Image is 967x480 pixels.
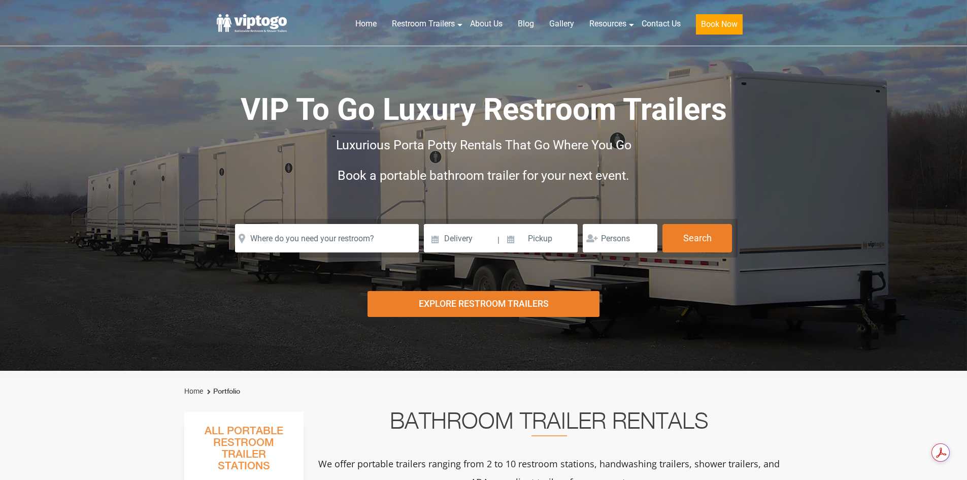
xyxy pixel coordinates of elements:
[317,412,781,436] h2: Bathroom Trailer Rentals
[348,13,384,35] a: Home
[184,387,203,395] a: Home
[336,138,631,152] span: Luxurious Porta Potty Rentals That Go Where You Go
[235,224,419,252] input: Where do you need your restroom?
[338,168,629,183] span: Book a portable bathroom trailer for your next event.
[497,224,499,257] span: |
[368,291,599,317] div: Explore Restroom Trailers
[384,13,462,35] a: Restroom Trailers
[424,224,496,252] input: Delivery
[542,13,582,35] a: Gallery
[696,14,743,35] button: Book Now
[582,13,634,35] a: Resources
[501,224,578,252] input: Pickup
[662,224,732,252] button: Search
[510,13,542,35] a: Blog
[688,13,750,41] a: Book Now
[241,91,727,127] span: VIP To Go Luxury Restroom Trailers
[462,13,510,35] a: About Us
[583,224,657,252] input: Persons
[205,386,240,398] li: Portfolio
[634,13,688,35] a: Contact Us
